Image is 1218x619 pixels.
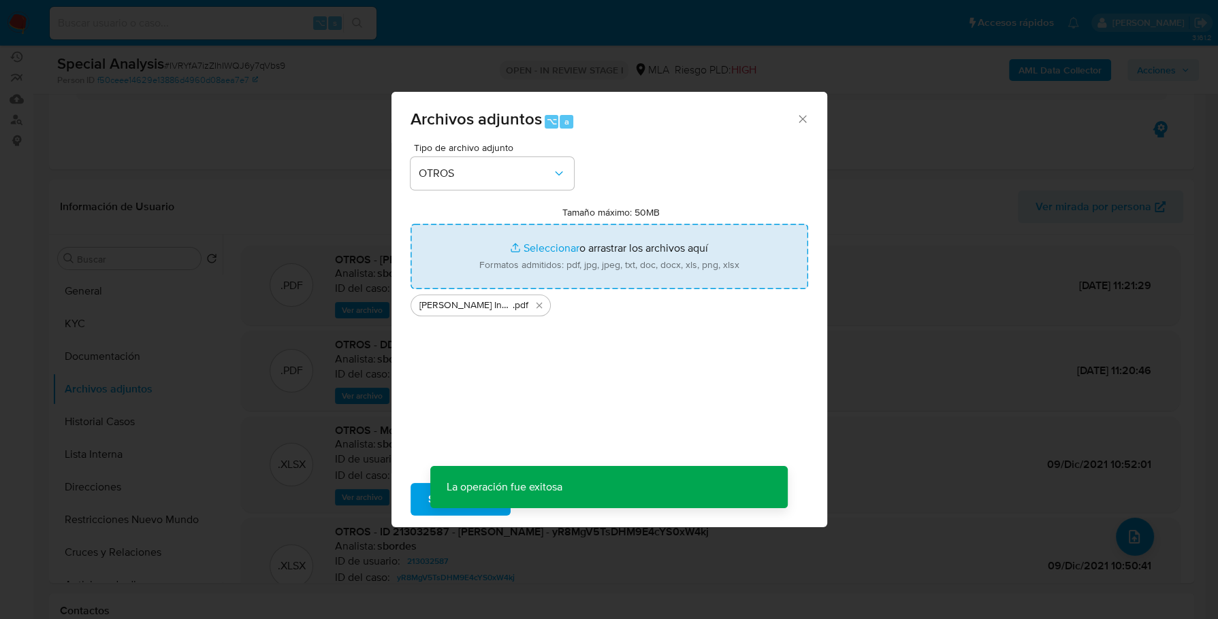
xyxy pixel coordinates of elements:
[419,167,552,180] span: OTROS
[796,112,808,124] button: Cerrar
[513,299,528,312] span: .pdf
[411,107,542,131] span: Archivos adjuntos
[531,297,547,314] button: Eliminar Constancia Insripcion.pdf
[411,157,574,190] button: OTROS
[547,115,557,128] span: ⌥
[430,466,579,508] p: La operación fue exitosa
[534,484,578,514] span: Cancelar
[419,299,513,312] span: [PERSON_NAME] Insripcion
[562,206,660,218] label: Tamaño máximo: 50MB
[411,289,808,316] ul: Archivos seleccionados
[411,483,511,516] button: Subir archivo
[428,484,493,514] span: Subir archivo
[564,115,569,128] span: a
[414,143,577,152] span: Tipo de archivo adjunto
